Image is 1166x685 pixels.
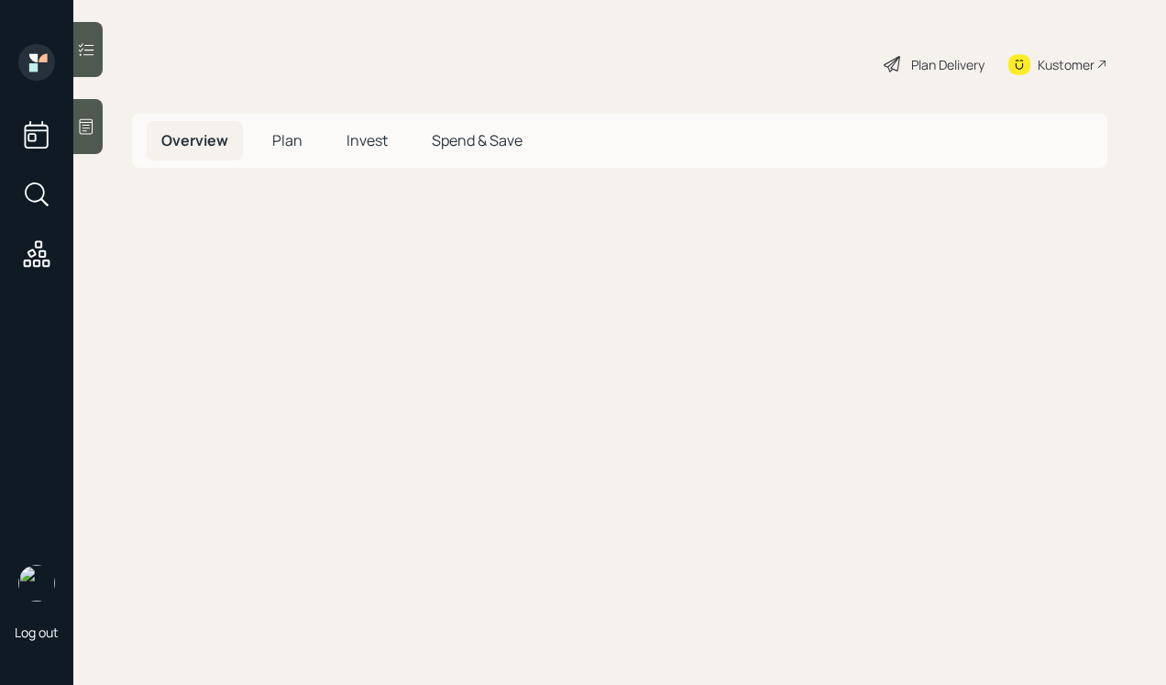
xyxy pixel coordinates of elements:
img: aleksandra-headshot.png [18,565,55,602]
div: Kustomer [1038,55,1094,74]
span: Plan [272,130,302,150]
div: Log out [15,624,59,641]
span: Invest [346,130,388,150]
span: Spend & Save [432,130,522,150]
div: Plan Delivery [911,55,984,74]
span: Overview [161,130,228,150]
